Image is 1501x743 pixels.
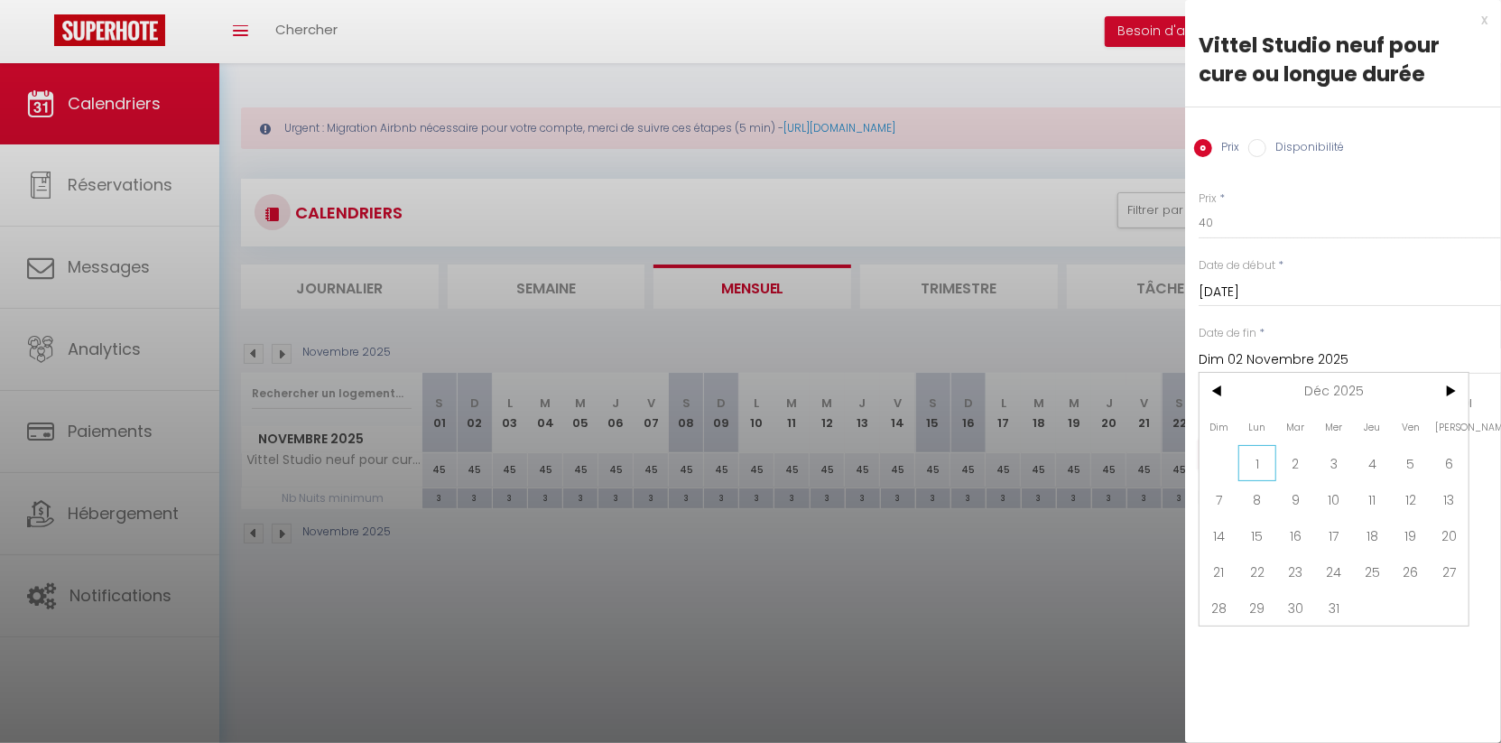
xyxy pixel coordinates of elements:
span: 9 [1276,481,1315,517]
span: 6 [1430,445,1469,481]
label: Date de fin [1199,325,1256,342]
span: 30 [1276,590,1315,626]
span: 29 [1238,590,1277,626]
span: [PERSON_NAME] [1430,409,1469,445]
span: 3 [1315,445,1354,481]
span: 1 [1238,445,1277,481]
span: 8 [1238,481,1277,517]
span: Lun [1238,409,1277,445]
div: Vittel Studio neuf pour cure ou longue durée [1199,31,1487,88]
span: 26 [1392,553,1431,590]
label: Prix [1199,190,1217,208]
span: 28 [1200,590,1238,626]
span: 19 [1392,517,1431,553]
span: Mar [1276,409,1315,445]
span: 18 [1353,517,1392,553]
label: Prix [1212,139,1239,159]
span: Dim [1200,409,1238,445]
span: 27 [1430,553,1469,590]
span: 12 [1392,481,1431,517]
label: Disponibilité [1266,139,1344,159]
span: Jeu [1353,409,1392,445]
span: < [1200,373,1238,409]
span: 13 [1430,481,1469,517]
span: 2 [1276,445,1315,481]
span: 25 [1353,553,1392,590]
span: 20 [1430,517,1469,553]
span: 22 [1238,553,1277,590]
span: Déc 2025 [1238,373,1431,409]
div: x [1185,9,1487,31]
span: > [1430,373,1469,409]
span: Mer [1315,409,1354,445]
button: Ouvrir le widget de chat LiveChat [14,7,69,61]
label: Date de début [1199,257,1275,274]
span: Ven [1392,409,1431,445]
span: 14 [1200,517,1238,553]
span: 24 [1315,553,1354,590]
span: 5 [1392,445,1431,481]
span: 31 [1315,590,1354,626]
span: 17 [1315,517,1354,553]
span: 4 [1353,445,1392,481]
span: 15 [1238,517,1277,553]
span: 23 [1276,553,1315,590]
span: 10 [1315,481,1354,517]
span: 21 [1200,553,1238,590]
span: 11 [1353,481,1392,517]
span: 7 [1200,481,1238,517]
span: 16 [1276,517,1315,553]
